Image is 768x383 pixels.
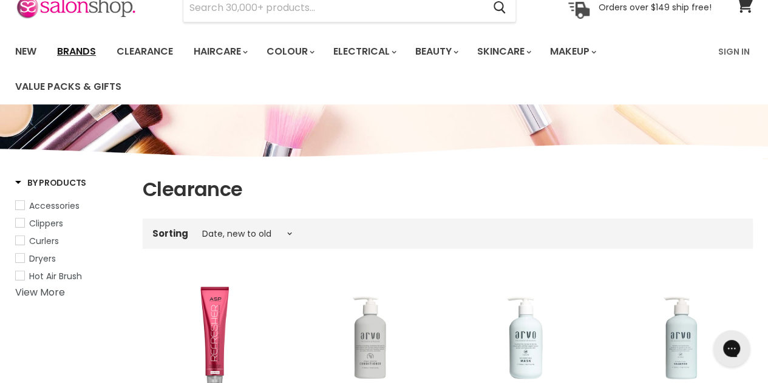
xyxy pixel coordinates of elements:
[29,200,80,212] span: Accessories
[185,39,255,64] a: Haircare
[468,39,539,64] a: Skincare
[29,270,82,282] span: Hot Air Brush
[29,217,63,229] span: Clippers
[707,326,756,371] iframe: Gorgias live chat messenger
[406,39,466,64] a: Beauty
[324,39,404,64] a: Electrical
[48,39,105,64] a: Brands
[29,235,59,247] span: Curlers
[257,39,322,64] a: Colour
[15,217,127,230] a: Clippers
[15,234,127,248] a: Curlers
[15,252,127,265] a: Dryers
[107,39,182,64] a: Clearance
[143,177,753,202] h1: Clearance
[152,228,188,239] label: Sorting
[541,39,603,64] a: Makeup
[711,39,757,64] a: Sign In
[599,2,712,13] p: Orders over $149 ship free!
[15,199,127,212] a: Accessories
[6,39,46,64] a: New
[29,253,56,265] span: Dryers
[6,74,131,100] a: Value Packs & Gifts
[15,177,86,189] h3: By Products
[6,34,711,104] ul: Main menu
[15,269,127,283] a: Hot Air Brush
[15,285,65,299] a: View More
